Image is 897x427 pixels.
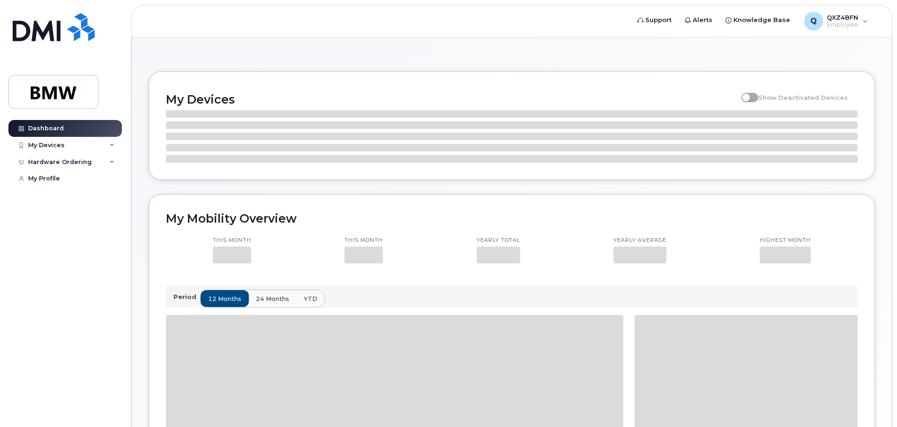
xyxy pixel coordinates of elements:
p: This month [213,237,251,244]
p: This month [344,237,383,244]
p: Yearly total [477,237,520,244]
h2: My Devices [166,92,737,106]
span: YTD [304,294,317,303]
p: Yearly average [613,237,666,244]
span: 24 months [256,294,289,303]
p: Period [173,292,200,301]
span: Show Deactivated Devices [758,94,848,101]
input: Show Deactivated Devices [741,89,749,96]
h2: My Mobility Overview [166,211,858,225]
p: Highest month [760,237,811,244]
